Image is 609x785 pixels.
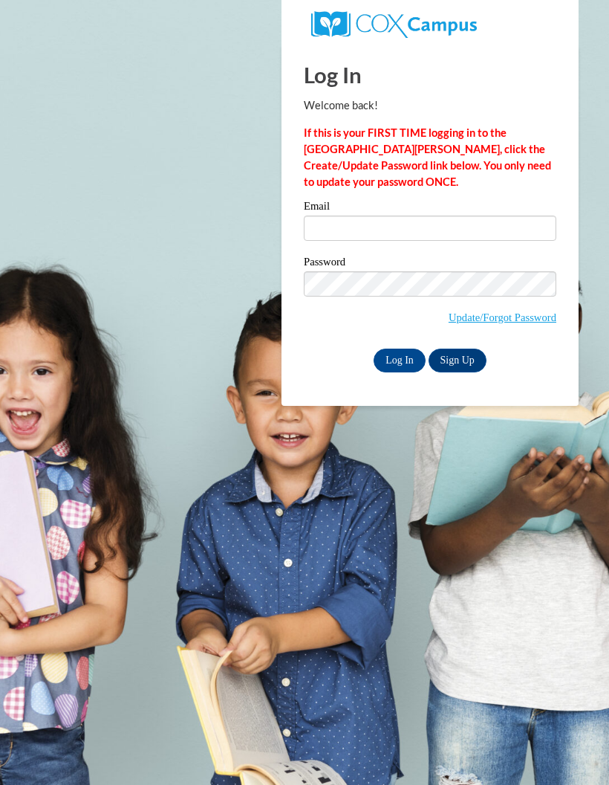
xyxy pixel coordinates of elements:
h1: Log In [304,59,556,90]
a: Update/Forgot Password [449,311,556,323]
strong: If this is your FIRST TIME logging in to the [GEOGRAPHIC_DATA][PERSON_NAME], click the Create/Upd... [304,126,551,188]
label: Password [304,256,556,271]
img: COX Campus [311,11,477,38]
a: Sign Up [429,349,486,372]
input: Log In [374,349,426,372]
p: Welcome back! [304,97,556,114]
a: COX Campus [311,17,477,30]
label: Email [304,201,556,216]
